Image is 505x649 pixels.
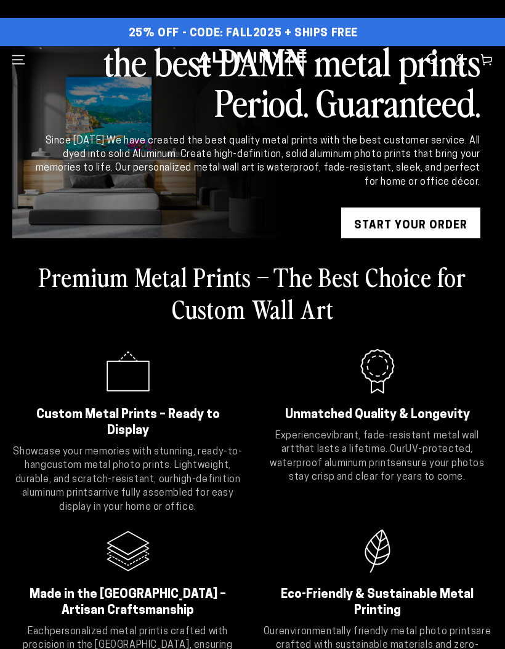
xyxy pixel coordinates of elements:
h2: Premium Metal Prints – The Best Choice for Custom Wall Art [12,260,493,324]
h2: Custom Metal Prints – Ready to Display [28,407,228,439]
strong: UV-protected, waterproof aluminum prints [270,445,473,468]
summary: Menu [5,46,32,73]
strong: personalized metal print [50,627,161,637]
strong: custom metal photo prints [47,461,170,470]
div: Since [DATE] We have created the best quality metal prints with the best customer service. All dy... [33,134,480,190]
p: Experience that lasts a lifetime. Our ensure your photos stay crisp and clear for years to come. [262,429,493,485]
h2: Eco-Friendly & Sustainable Metal Printing [277,587,477,619]
h2: Made in the [GEOGRAPHIC_DATA] – Artisan Craftsmanship [28,587,228,619]
a: START YOUR Order [341,208,480,244]
summary: Search our site [419,46,446,73]
h2: Unmatched Quality & Longevity [277,407,477,423]
p: Showcase your memories with stunning, ready-to-hang . Lightweight, durable, and scratch-resistant... [12,445,243,514]
strong: environmentally friendly metal photo prints [279,627,477,637]
strong: vibrant, fade-resistant metal wall art [281,431,479,454]
h2: the best DAMN metal prints Period. Guaranteed. [33,41,480,122]
img: Aluminyze [197,50,308,69]
span: 25% OFF - Code: FALL2025 + Ships Free [129,27,358,41]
